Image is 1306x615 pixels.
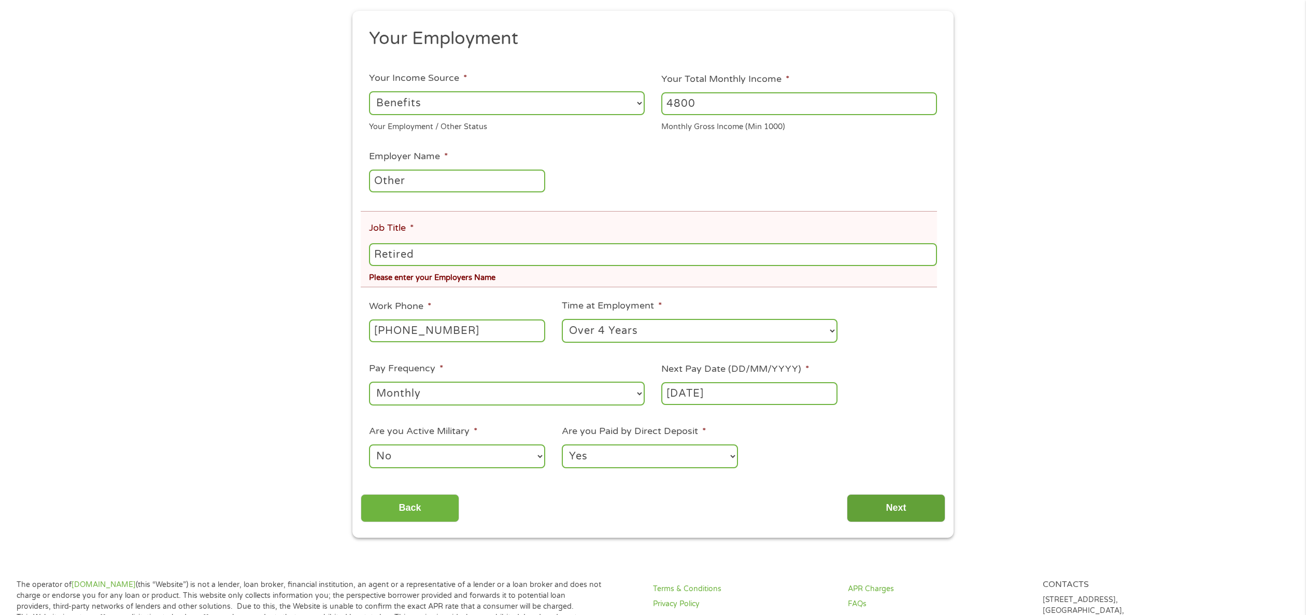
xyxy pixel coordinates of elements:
[661,73,790,85] label: Your Total Monthly Income
[661,117,937,133] div: Monthly Gross Income (Min 1000)
[562,300,662,312] label: Time at Employment
[369,362,444,374] label: Pay Frequency
[661,363,810,375] label: Next Pay Date (DD/MM/YYYY)
[369,170,545,192] input: Walmart
[369,27,929,50] h2: Your Employment
[369,425,478,437] label: Are you Active Military
[653,598,848,609] a: Privacy Policy
[661,382,837,405] input: ---Click Here for Calendar ---
[369,319,545,342] input: (231) 754-4010
[369,222,414,234] label: Job Title
[848,583,1043,594] a: APR Charges
[369,117,645,133] div: Your Employment / Other Status
[1043,579,1238,590] h4: Contacts
[369,300,432,312] label: Work Phone
[369,72,467,84] label: Your Income Source
[653,583,848,594] a: Terms & Conditions
[369,268,937,284] div: Please enter your Employers Name
[361,494,459,522] input: Back
[369,243,937,266] input: Cashier
[72,580,136,589] a: [DOMAIN_NAME]
[562,425,706,437] label: Are you Paid by Direct Deposit
[17,579,601,612] p: The operator of (this “Website”) is not a lender, loan broker, financial institution, an agent or...
[661,92,937,115] input: 1800
[848,598,1043,609] a: FAQs
[847,494,945,522] input: Next
[369,150,448,162] label: Employer Name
